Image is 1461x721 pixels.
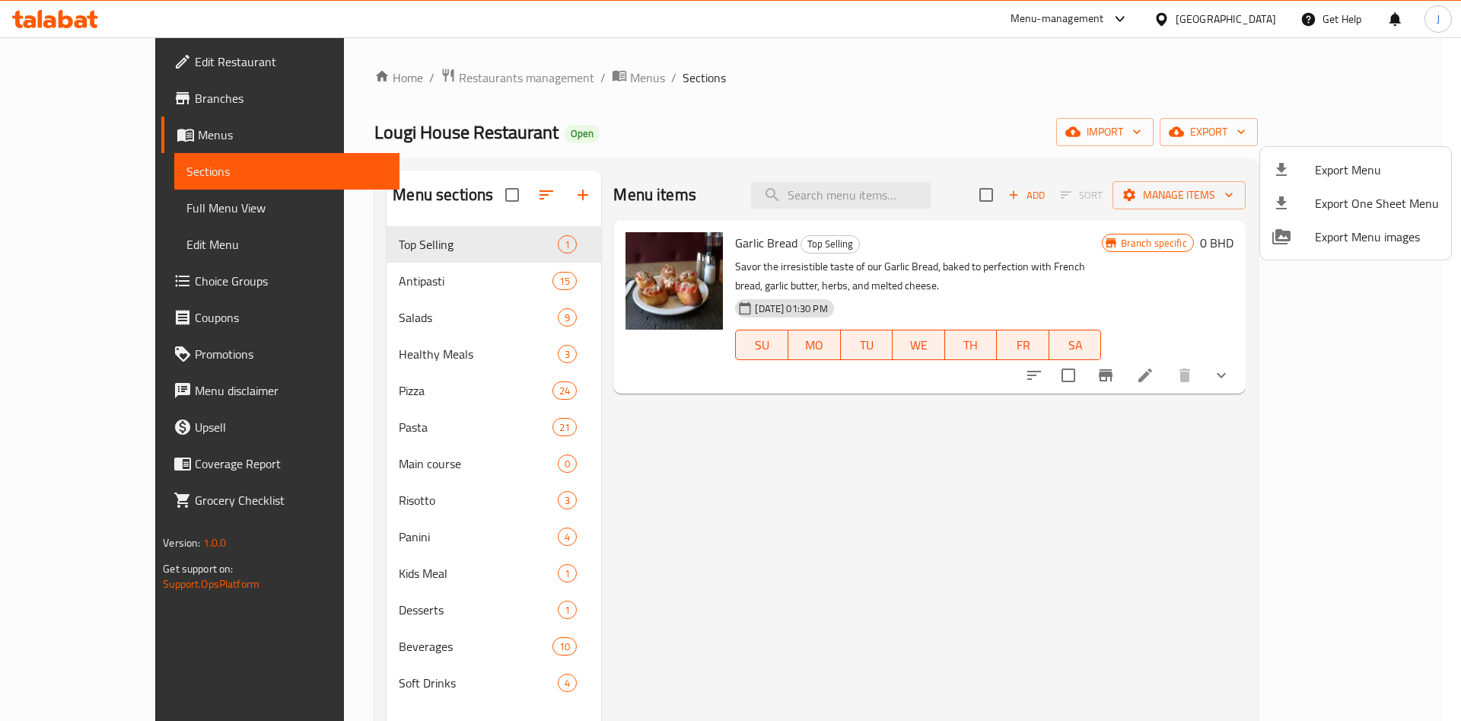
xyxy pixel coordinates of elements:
[1260,153,1451,187] li: Export menu items
[1315,161,1439,179] span: Export Menu
[1260,187,1451,220] li: Export one sheet menu items
[1315,228,1439,246] span: Export Menu images
[1315,194,1439,212] span: Export One Sheet Menu
[1260,220,1451,254] li: Export Menu images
